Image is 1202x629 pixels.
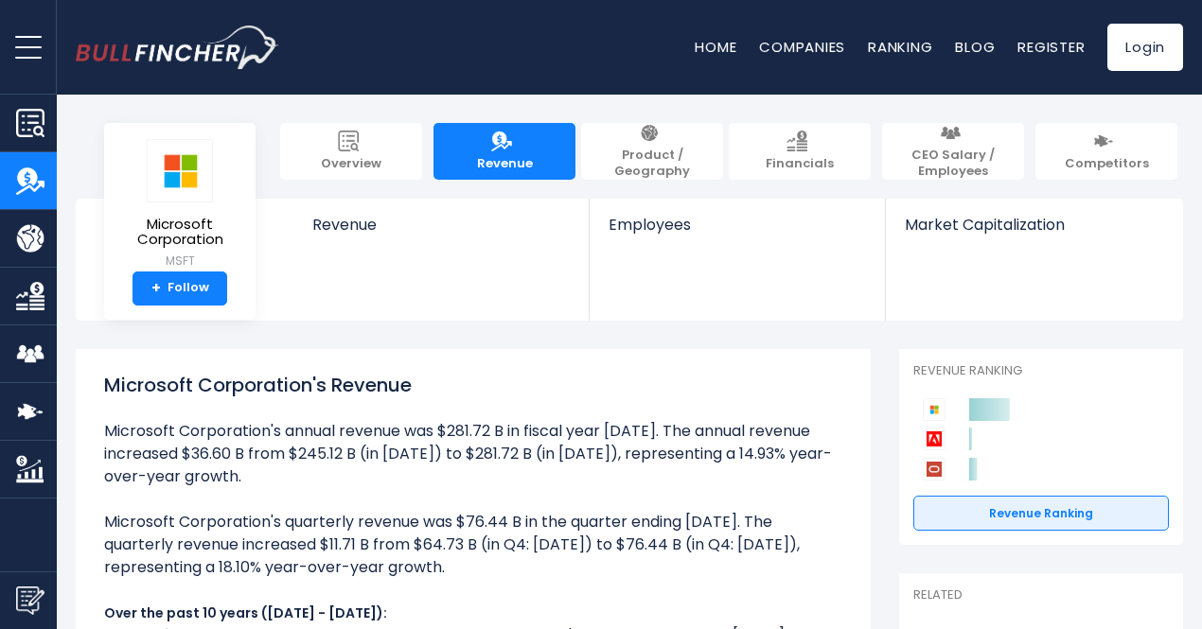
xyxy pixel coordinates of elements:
a: Market Capitalization [886,199,1181,266]
span: Product / Geography [591,148,714,180]
h1: Microsoft Corporation's Revenue [104,371,842,399]
a: +Follow [133,271,227,306]
a: Ranking [868,37,932,57]
span: Competitors [1065,156,1149,172]
span: Market Capitalization [905,216,1162,234]
a: Login [1107,24,1183,71]
span: Revenue [312,216,571,234]
a: Blog [955,37,995,57]
a: Microsoft Corporation MSFT [118,138,241,271]
a: Revenue [433,123,575,180]
img: Oracle Corporation competitors logo [923,458,946,480]
li: Microsoft Corporation's quarterly revenue was $76.44 B in the quarter ending [DATE]. The quarterl... [104,511,842,579]
span: Microsoft Corporation [119,217,240,248]
a: Revenue [293,199,590,266]
a: Employees [590,199,884,266]
b: Over the past 10 years ([DATE] - [DATE]): [104,603,387,622]
a: Product / Geography [581,123,723,180]
span: CEO Salary / Employees [892,148,1015,180]
span: Employees [609,216,865,234]
a: Revenue Ranking [913,496,1169,532]
a: Companies [759,37,845,57]
li: Microsoft Corporation's annual revenue was $281.72 B in fiscal year [DATE]. The annual revenue in... [104,420,842,488]
a: Register [1017,37,1085,57]
a: Go to homepage [76,26,279,69]
a: Home [695,37,736,57]
a: Overview [280,123,422,180]
img: bullfincher logo [76,26,279,69]
span: Financials [766,156,834,172]
strong: + [151,280,161,297]
span: Overview [321,156,381,172]
img: Adobe competitors logo [923,428,946,450]
a: CEO Salary / Employees [882,123,1024,180]
p: Related [913,587,1169,603]
p: Revenue Ranking [913,363,1169,379]
a: Financials [729,123,871,180]
a: Competitors [1035,123,1177,180]
span: Revenue [477,156,533,172]
img: Microsoft Corporation competitors logo [923,398,946,421]
small: MSFT [119,253,240,270]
